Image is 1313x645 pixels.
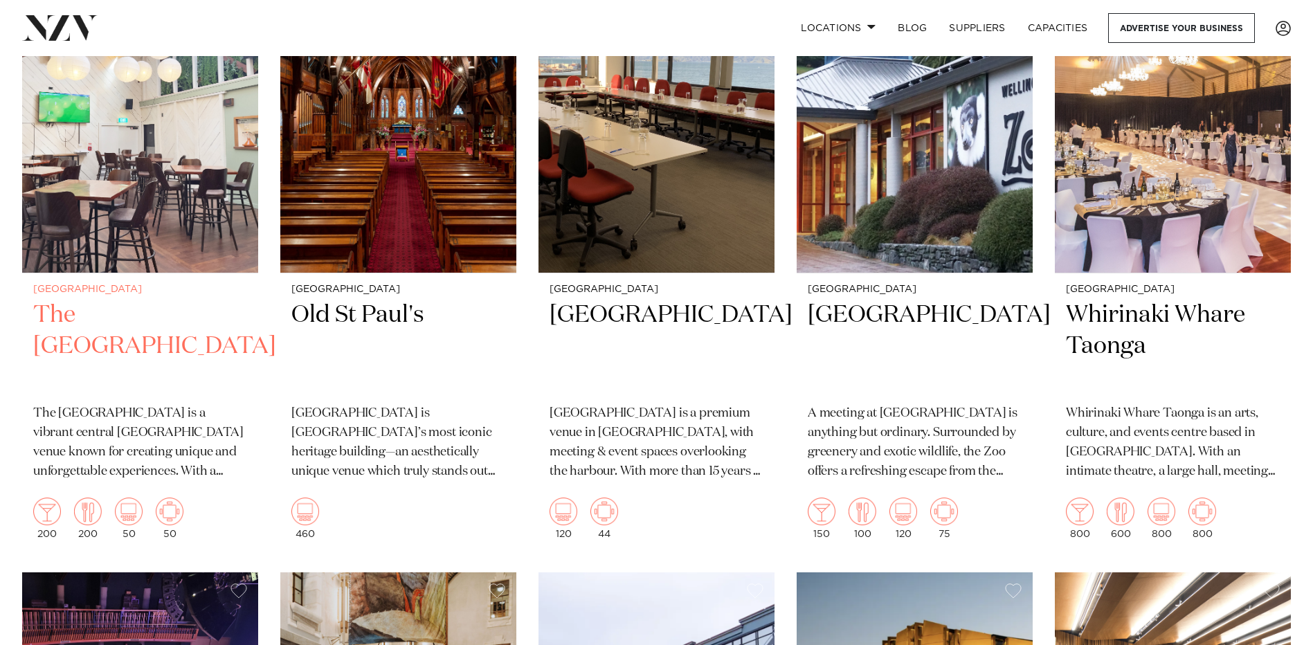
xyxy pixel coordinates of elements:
[291,498,319,539] div: 460
[33,498,61,525] img: cocktail.png
[550,284,763,295] small: [GEOGRAPHIC_DATA]
[291,300,505,393] h2: Old St Paul's
[1148,498,1175,525] img: theatre.png
[22,15,98,40] img: nzv-logo.png
[1107,498,1134,539] div: 600
[550,498,577,525] img: theatre.png
[156,498,183,539] div: 50
[33,284,247,295] small: [GEOGRAPHIC_DATA]
[849,498,876,539] div: 100
[808,404,1022,482] p: A meeting at [GEOGRAPHIC_DATA] is anything but ordinary. Surrounded by greenery and exotic wildli...
[1066,498,1094,539] div: 800
[1017,13,1099,43] a: Capacities
[74,498,102,525] img: dining.png
[291,498,319,525] img: theatre.png
[1066,300,1280,393] h2: Whirinaki Whare Taonga
[115,498,143,525] img: theatre.png
[1188,498,1216,525] img: meeting.png
[1066,498,1094,525] img: cocktail.png
[550,498,577,539] div: 120
[550,300,763,393] h2: [GEOGRAPHIC_DATA]
[930,498,958,539] div: 75
[849,498,876,525] img: dining.png
[590,498,618,525] img: meeting.png
[889,498,917,525] img: theatre.png
[33,404,247,482] p: The [GEOGRAPHIC_DATA] is a vibrant central [GEOGRAPHIC_DATA] venue known for creating unique and ...
[74,498,102,539] div: 200
[1066,404,1280,482] p: Whirinaki Whare Taonga is an arts, culture, and events centre based in [GEOGRAPHIC_DATA]. With an...
[291,284,505,295] small: [GEOGRAPHIC_DATA]
[1108,13,1255,43] a: Advertise your business
[808,498,835,525] img: cocktail.png
[33,300,247,393] h2: The [GEOGRAPHIC_DATA]
[930,498,958,525] img: meeting.png
[808,498,835,539] div: 150
[1148,498,1175,539] div: 800
[790,13,887,43] a: Locations
[590,498,618,539] div: 44
[1188,498,1216,539] div: 800
[33,498,61,539] div: 200
[889,498,917,539] div: 120
[808,284,1022,295] small: [GEOGRAPHIC_DATA]
[115,498,143,539] div: 50
[291,404,505,482] p: [GEOGRAPHIC_DATA] is [GEOGRAPHIC_DATA]’s most iconic heritage building—an aesthetically unique ve...
[1107,498,1134,525] img: dining.png
[550,404,763,482] p: [GEOGRAPHIC_DATA] is a premium venue in [GEOGRAPHIC_DATA], with meeting & event spaces overlookin...
[1066,284,1280,295] small: [GEOGRAPHIC_DATA]
[887,13,938,43] a: BLOG
[156,498,183,525] img: meeting.png
[808,300,1022,393] h2: [GEOGRAPHIC_DATA]
[938,13,1016,43] a: SUPPLIERS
